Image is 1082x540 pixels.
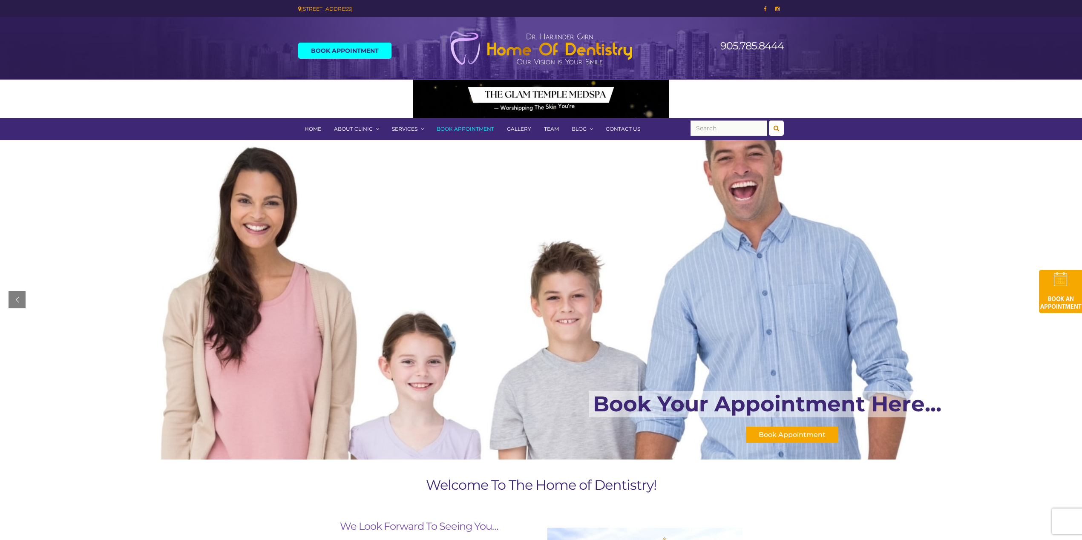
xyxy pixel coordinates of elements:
div: Book Your Appointment Here... [589,391,946,417]
a: Book Appointment [430,118,501,140]
a: Gallery [501,118,538,140]
a: Blog [565,118,599,140]
img: book-an-appointment-hod-gld.png [1039,270,1082,313]
a: Services [386,118,430,140]
h2: We Look Forward To Seeing You… [340,519,535,534]
a: Team [538,118,565,140]
a: 905.785.8444 [720,40,784,52]
a: Home [298,118,328,140]
img: Home of Dentistry [445,31,637,66]
a: Contact Us [599,118,647,140]
input: Search [691,121,767,136]
img: Medspa-Banner-Virtual-Consultation-2-1.gif [413,80,669,118]
a: Book Appointment [298,43,391,59]
div: [STREET_ADDRESS] [298,4,535,13]
div: Book Appointment [746,427,838,443]
h1: Welcome To The Home of Dentistry! [298,477,784,494]
a: About Clinic [328,118,386,140]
